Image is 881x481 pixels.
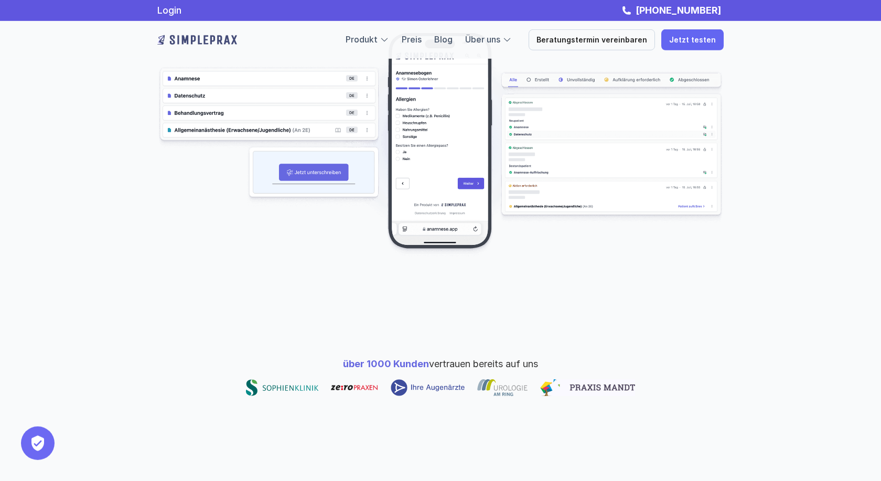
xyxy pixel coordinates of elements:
img: Beispielscreenshots aus der Simpleprax Anwendung [157,31,724,257]
a: Login [157,5,181,16]
a: Beratungstermin vereinbaren [529,29,655,50]
a: Jetzt testen [661,29,724,50]
p: Beratungstermin vereinbaren [536,36,647,45]
p: Jetzt testen [669,36,716,45]
a: Produkt [346,34,378,45]
a: Blog [434,34,453,45]
a: Preis [402,34,422,45]
a: [PHONE_NUMBER] [633,5,724,16]
strong: [PHONE_NUMBER] [636,5,721,16]
p: vertrauen bereits auf uns [343,357,538,371]
a: Über uns [465,34,500,45]
span: über 1000 Kunden [343,358,429,369]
